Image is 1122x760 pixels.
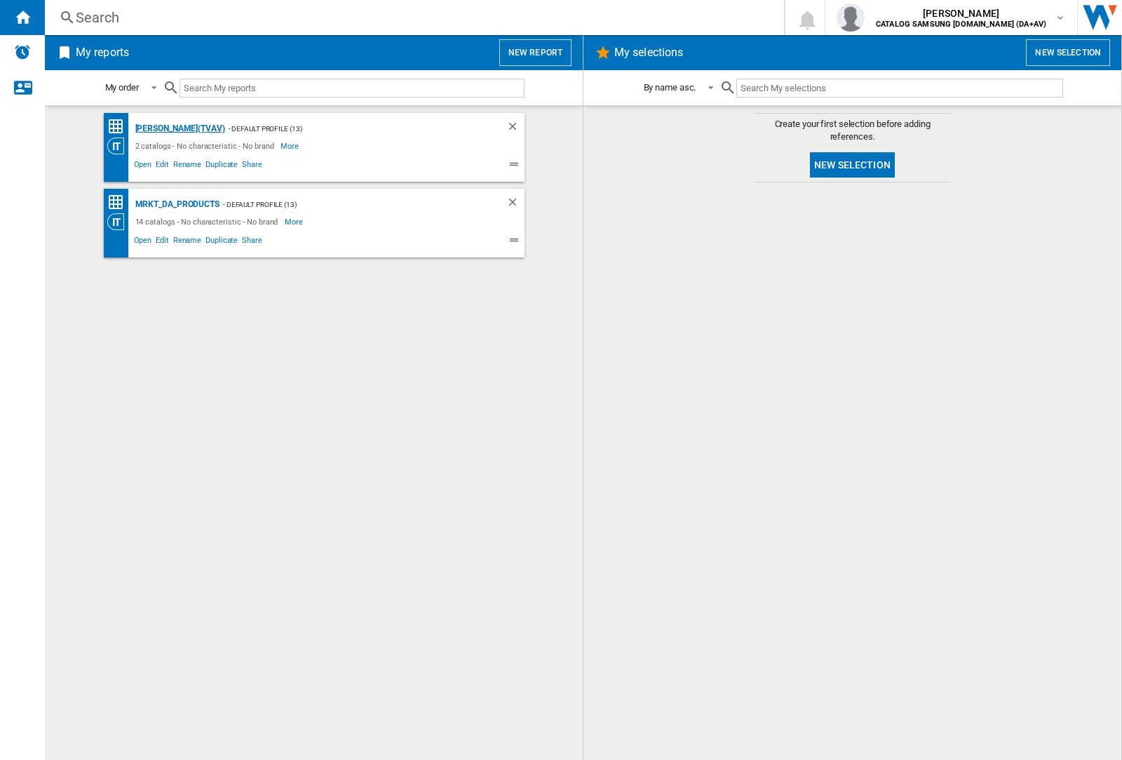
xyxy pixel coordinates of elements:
div: 2 catalogs - No characteristic - No brand [132,138,281,154]
div: Price Matrix [107,194,132,211]
div: Category View [107,213,132,230]
span: Duplicate [203,234,240,251]
h2: My selections [611,39,686,66]
span: Duplicate [203,158,240,175]
div: My order [105,82,139,93]
span: Edit [154,158,171,175]
span: Share [240,234,264,251]
span: [PERSON_NAME] [876,6,1046,20]
div: Category View [107,138,132,154]
button: New selection [1026,39,1110,66]
span: Open [132,158,154,175]
div: - Default profile (13) [225,120,478,138]
button: New selection [810,152,895,178]
img: alerts-logo.svg [14,44,31,60]
div: By name asc. [644,82,696,93]
h2: My reports [73,39,132,66]
button: New report [499,39,572,66]
input: Search My selections [736,79,1062,98]
div: Delete [506,120,525,138]
span: Share [240,158,264,175]
b: CATALOG SAMSUNG [DOMAIN_NAME] (DA+AV) [876,20,1046,29]
img: profile.jpg [837,4,865,32]
div: - Default profile (13) [219,196,478,213]
span: Rename [171,158,203,175]
div: Search [76,8,748,27]
span: Open [132,234,154,251]
span: Rename [171,234,203,251]
span: More [280,138,301,154]
span: More [285,213,305,230]
span: Create your first selection before adding references. [755,118,951,143]
span: Edit [154,234,171,251]
div: MRKT_DA_PRODUCTS [132,196,219,213]
input: Search My reports [180,79,525,98]
div: Delete [506,196,525,213]
div: Price Matrix [107,118,132,135]
div: [PERSON_NAME](TVAV) [132,120,225,138]
div: 14 catalogs - No characteristic - No brand [132,213,285,230]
